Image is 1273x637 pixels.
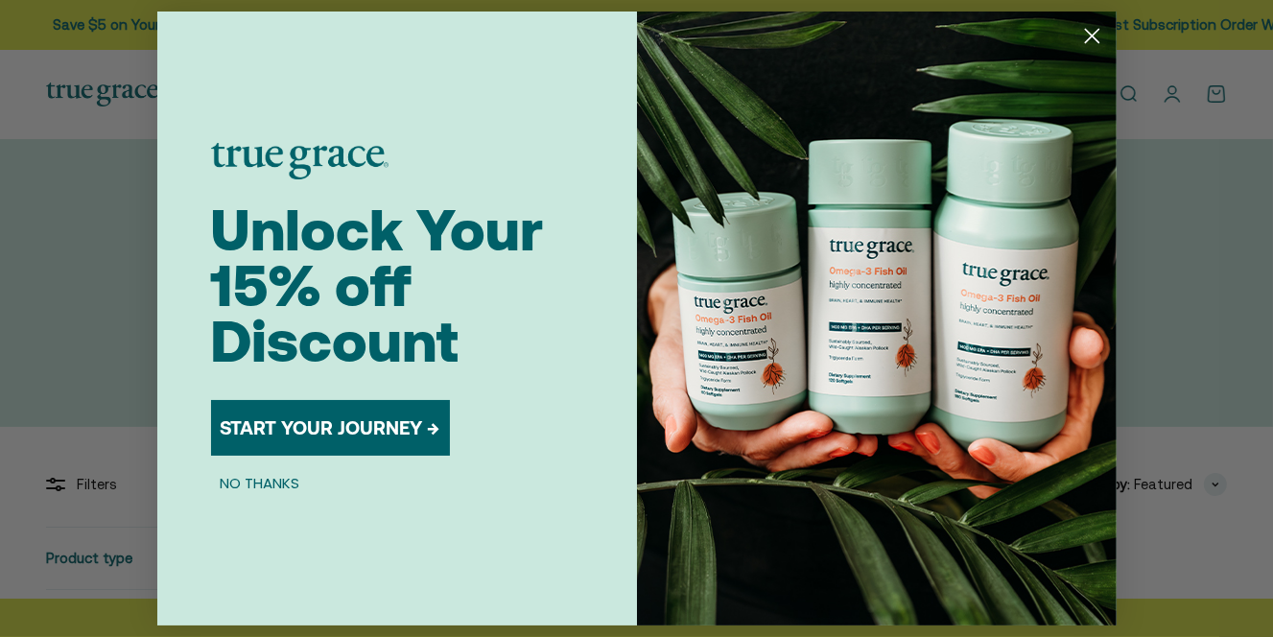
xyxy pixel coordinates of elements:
[1075,19,1109,53] button: Close dialog
[211,471,310,494] button: NO THANKS
[637,12,1117,625] img: 098727d5-50f8-4f9b-9554-844bb8da1403.jpeg
[211,143,389,179] img: logo placeholder
[211,197,544,374] span: Unlock Your 15% off Discount
[211,400,450,456] button: START YOUR JOURNEY →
